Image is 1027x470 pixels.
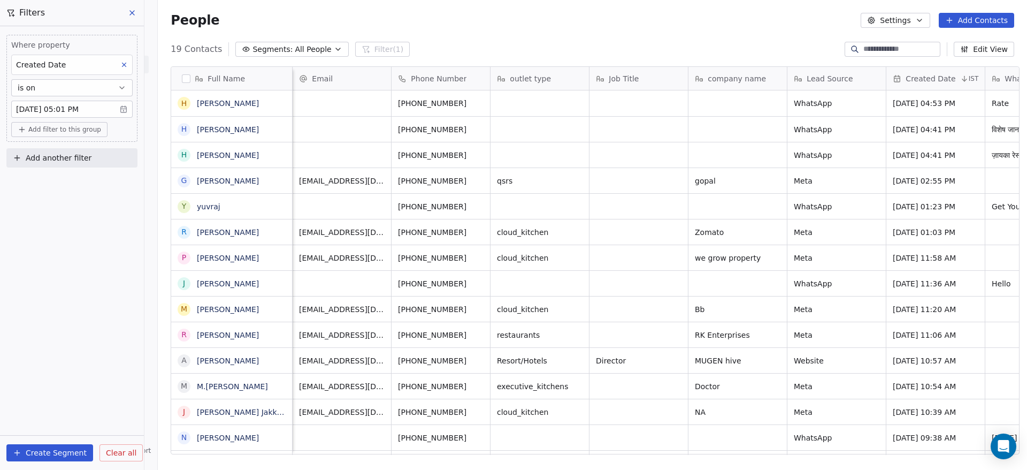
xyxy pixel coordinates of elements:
span: IST [969,74,979,83]
span: [DATE] 09:38 AM [893,433,978,443]
a: [PERSON_NAME] [197,151,259,160]
span: [DATE] 11:36 AM [893,278,978,289]
span: People [171,12,219,28]
span: outlet type [510,73,551,84]
span: Meta [794,381,879,392]
a: [PERSON_NAME] Jakkamshetty [197,408,312,416]
span: WhatsApp [794,124,879,135]
a: [PERSON_NAME] [197,177,259,185]
a: yuvraj [197,202,220,211]
span: company name [708,73,766,84]
a: M.[PERSON_NAME] [197,382,268,391]
span: WhatsApp [794,150,879,161]
a: [PERSON_NAME] [197,331,259,339]
span: [DATE] 01:23 PM [893,201,978,212]
span: Doctor [695,381,780,392]
div: G [181,175,187,186]
div: m [181,304,187,315]
a: [PERSON_NAME] [197,434,259,442]
span: Zomato [695,227,780,238]
span: NA [695,407,780,418]
span: cloud_kitchen [497,304,583,315]
span: [EMAIL_ADDRESS][DOMAIN_NAME] [299,253,385,263]
span: executive_kitchens [497,381,583,392]
span: 19 Contacts [171,43,222,56]
span: [PHONE_NUMBER] [398,330,484,340]
span: [DATE] 11:20 AM [893,304,978,315]
span: cloud_kitchen [497,253,583,263]
span: [PHONE_NUMBER] [398,124,484,135]
span: Phone Number [411,73,466,84]
div: N [181,432,187,443]
span: [EMAIL_ADDRESS][DOMAIN_NAME] [299,176,385,186]
span: [DATE] 02:55 PM [893,176,978,186]
span: we grow property [695,253,780,263]
span: Meta [794,176,879,186]
div: Created DateIST [886,67,985,90]
span: [EMAIL_ADDRESS][DOMAIN_NAME] [299,407,385,418]
span: [PHONE_NUMBER] [398,381,484,392]
div: y [182,201,187,212]
div: Lead Source [787,67,886,90]
span: Meta [794,407,879,418]
span: Website [794,355,879,366]
button: Edit View [954,42,1014,57]
a: [PERSON_NAME] [197,357,259,365]
a: [PERSON_NAME] [197,305,259,314]
span: [PHONE_NUMBER] [398,278,484,289]
span: [PHONE_NUMBER] [398,407,484,418]
span: [PHONE_NUMBER] [398,150,484,161]
span: [PHONE_NUMBER] [398,433,484,443]
span: WhatsApp [794,201,879,212]
a: [PERSON_NAME] [197,99,259,108]
span: [PHONE_NUMBER] [398,176,484,186]
span: MUGEN hive [695,355,780,366]
span: Director [596,355,681,366]
span: Full Name [208,73,245,84]
div: p [182,252,186,263]
span: cloud_kitchen [497,227,583,238]
span: [DATE] 04:53 PM [893,98,978,109]
span: Email [312,73,333,84]
span: All People [295,44,331,55]
span: WhatsApp [794,278,879,289]
div: H [181,149,187,161]
button: Filter(1) [355,42,410,57]
div: Full Name [171,67,292,90]
span: Segments: [252,44,293,55]
div: Job Title [589,67,688,90]
div: R [181,329,187,340]
span: gopal [695,176,780,186]
span: [DATE] 10:39 AM [893,407,978,418]
span: [DATE] 10:57 AM [893,355,978,366]
div: Email [293,67,391,90]
span: Meta [794,253,879,263]
div: H [181,98,187,109]
a: [PERSON_NAME] [197,279,259,288]
a: [PERSON_NAME] [197,254,259,262]
span: Meta [794,330,879,340]
span: restaurants [497,330,583,340]
button: Settings [861,13,930,28]
span: [EMAIL_ADDRESS][DOMAIN_NAME] [299,355,385,366]
span: [EMAIL_ADDRESS][DOMAIN_NAME] [299,227,385,238]
span: [PHONE_NUMBER] [398,304,484,315]
div: A [182,355,187,366]
span: [DATE] 10:54 AM [893,381,978,392]
span: [DATE] 01:03 PM [893,227,978,238]
div: company name [688,67,787,90]
span: [PHONE_NUMBER] [398,201,484,212]
a: [PERSON_NAME] [197,228,259,237]
span: qsrs [497,176,583,186]
span: [PHONE_NUMBER] [398,227,484,238]
span: Bb [695,304,780,315]
span: RK Enterprises [695,330,780,340]
div: Open Intercom Messenger [991,434,1016,459]
div: outlet type [490,67,589,90]
div: J [183,278,185,289]
a: [PERSON_NAME] [197,125,259,134]
span: Lead Source [807,73,853,84]
span: Created Date [906,73,955,84]
span: Meta [794,304,879,315]
span: [PHONE_NUMBER] [398,98,484,109]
